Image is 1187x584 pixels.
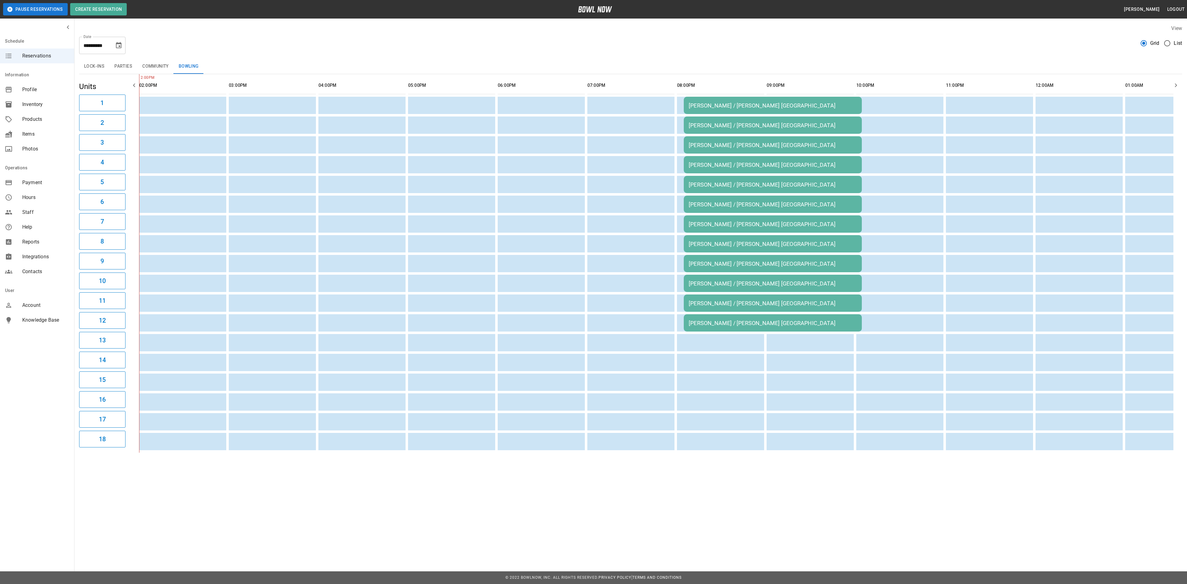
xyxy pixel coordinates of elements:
button: Logout [1165,4,1187,15]
span: List [1174,40,1182,47]
button: 8 [79,233,126,250]
button: Community [137,59,174,74]
div: [PERSON_NAME] / [PERSON_NAME] [GEOGRAPHIC_DATA] [689,102,857,109]
h6: 17 [99,414,106,424]
span: Account [22,302,69,309]
div: [PERSON_NAME] / [PERSON_NAME] [GEOGRAPHIC_DATA] [689,280,857,287]
span: Staff [22,209,69,216]
h6: 11 [99,296,106,306]
div: [PERSON_NAME] / [PERSON_NAME] [GEOGRAPHIC_DATA] [689,181,857,188]
button: 16 [79,391,126,408]
button: Pause Reservations [3,3,68,15]
button: Create Reservation [70,3,127,15]
span: Reservations [22,52,69,60]
span: Grid [1150,40,1159,47]
div: inventory tabs [79,59,1182,74]
span: Knowledge Base [22,316,69,324]
span: 2:00PM [139,75,141,81]
h6: 6 [100,197,104,207]
h6: 2 [100,118,104,128]
a: Privacy Policy [598,575,631,580]
h6: 12 [99,315,106,325]
h6: 15 [99,375,106,385]
button: 2 [79,114,126,131]
button: 1 [79,95,126,111]
div: [PERSON_NAME] / [PERSON_NAME] [GEOGRAPHIC_DATA] [689,142,857,148]
button: 10 [79,273,126,289]
button: 13 [79,332,126,349]
h5: Units [79,82,126,91]
h6: 7 [100,217,104,226]
h6: 5 [100,177,104,187]
h6: 18 [99,434,106,444]
button: 6 [79,193,126,210]
h6: 10 [99,276,106,286]
span: © 2022 BowlNow, Inc. All Rights Reserved. [505,575,598,580]
button: 9 [79,253,126,269]
button: 4 [79,154,126,171]
span: Contacts [22,268,69,275]
button: 15 [79,371,126,388]
span: Help [22,223,69,231]
div: [PERSON_NAME] / [PERSON_NAME] [GEOGRAPHIC_DATA] [689,122,857,129]
span: Photos [22,145,69,153]
div: [PERSON_NAME] / [PERSON_NAME] [GEOGRAPHIC_DATA] [689,241,857,247]
div: [PERSON_NAME] / [PERSON_NAME] [GEOGRAPHIC_DATA] [689,300,857,307]
h6: 4 [100,157,104,167]
button: 14 [79,352,126,368]
div: [PERSON_NAME] / [PERSON_NAME] [GEOGRAPHIC_DATA] [689,260,857,267]
span: Hours [22,194,69,201]
h6: 16 [99,395,106,404]
button: Lock-ins [79,59,109,74]
button: Bowling [174,59,204,74]
button: 5 [79,174,126,190]
span: Items [22,130,69,138]
span: Reports [22,238,69,246]
h6: 1 [100,98,104,108]
button: 18 [79,431,126,447]
button: Parties [109,59,137,74]
div: [PERSON_NAME] / [PERSON_NAME] [GEOGRAPHIC_DATA] [689,201,857,208]
span: Products [22,116,69,123]
h6: 8 [100,236,104,246]
button: Choose date, selected date is Nov 7, 2025 [113,39,125,52]
h6: 9 [100,256,104,266]
button: 3 [79,134,126,151]
button: 12 [79,312,126,329]
a: Terms and Conditions [632,575,682,580]
div: [PERSON_NAME] / [PERSON_NAME] [GEOGRAPHIC_DATA] [689,162,857,168]
h6: 13 [99,335,106,345]
span: Payment [22,179,69,186]
button: 7 [79,213,126,230]
div: [PERSON_NAME] / [PERSON_NAME] [GEOGRAPHIC_DATA] [689,320,857,326]
label: View [1171,25,1182,31]
button: 11 [79,292,126,309]
h6: 14 [99,355,106,365]
h6: 3 [100,138,104,147]
div: [PERSON_NAME] / [PERSON_NAME] [GEOGRAPHIC_DATA] [689,221,857,227]
span: Integrations [22,253,69,260]
button: 17 [79,411,126,428]
span: Inventory [22,101,69,108]
button: [PERSON_NAME] [1121,4,1162,15]
span: Profile [22,86,69,93]
img: logo [578,6,612,12]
